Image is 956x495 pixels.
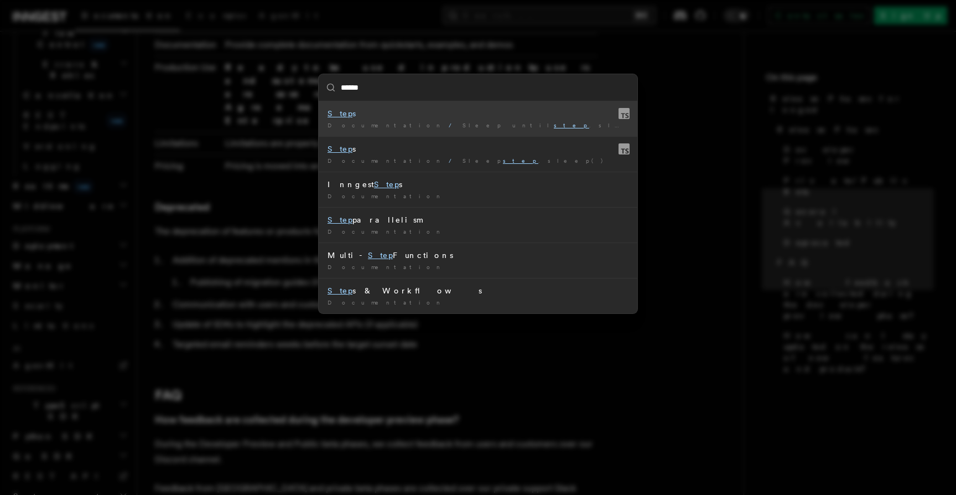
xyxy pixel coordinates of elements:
[503,157,538,164] mark: step
[328,299,444,306] span: Documentation
[449,122,458,128] span: /
[328,264,444,270] span: Documentation
[328,179,628,190] div: Inngest s
[328,214,628,225] div: parallelism
[328,215,352,224] mark: Step
[328,286,352,295] mark: Step
[374,180,399,189] mark: Step
[328,122,444,128] span: Documentation
[328,193,444,199] span: Documentation
[328,285,628,296] div: s & Workflows
[328,250,628,261] div: Multi- Functions
[328,145,352,153] mark: Step
[463,122,696,128] span: Sleep until .sleepUntil()
[328,109,352,118] mark: Step
[328,108,628,119] div: s
[328,228,444,235] span: Documentation
[449,157,458,164] span: /
[463,157,610,164] span: Sleep .sleep()
[368,251,393,260] mark: Step
[328,143,628,154] div: s
[328,157,444,164] span: Documentation
[554,122,589,128] mark: step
